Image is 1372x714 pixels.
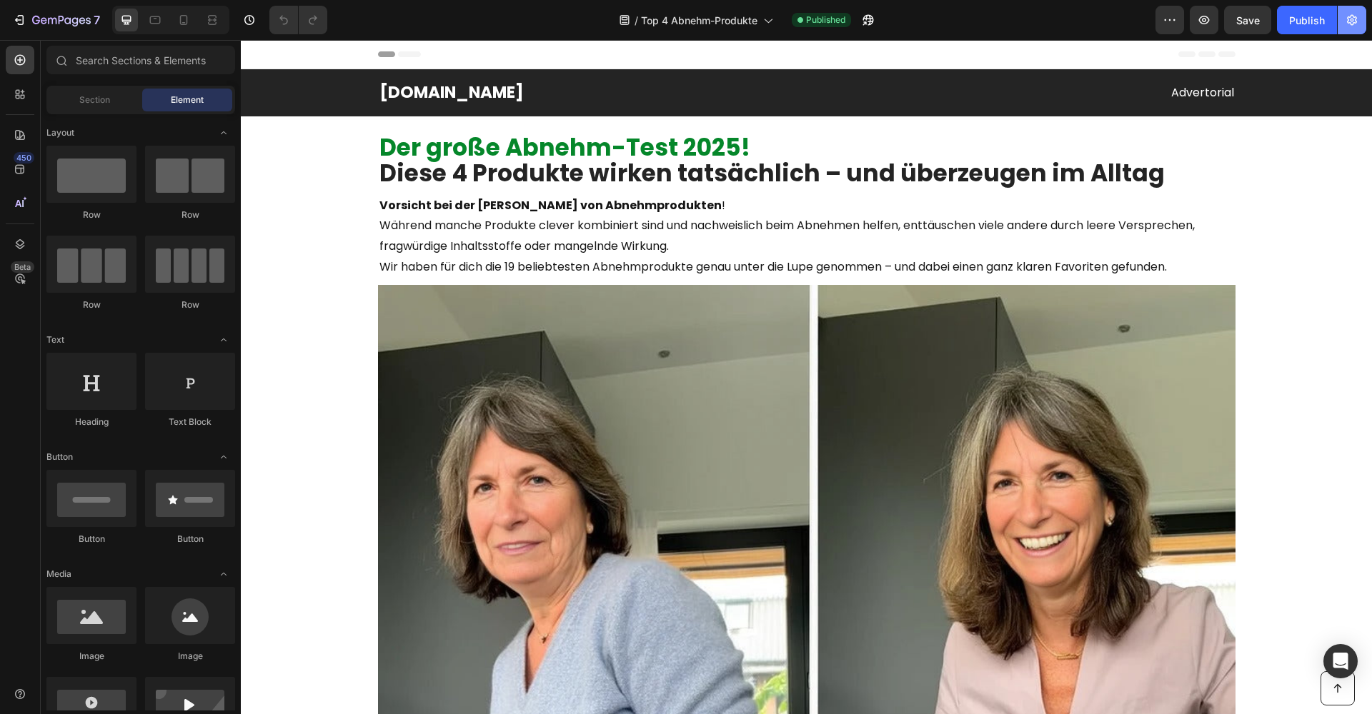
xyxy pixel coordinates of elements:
div: 450 [14,152,34,164]
p: 7 [94,11,100,29]
div: Open Intercom Messenger [1323,644,1358,678]
span: Toggle open [212,563,235,585]
p: Advertorial [567,43,993,64]
div: Heading [46,416,136,428]
span: Layout [46,126,74,139]
span: Media [46,568,71,580]
span: Element [171,94,204,106]
span: Section [79,94,110,106]
div: Image [46,650,136,663]
div: Button [46,533,136,545]
strong: Der große Abnehm-Test 2025! [139,91,509,124]
span: Toggle open [212,446,235,468]
div: Text Block [145,416,235,428]
span: Save [1236,14,1260,26]
div: Publish [1289,13,1325,28]
button: Publish [1277,6,1337,34]
iframe: Design area [241,40,1372,714]
button: 7 [6,6,106,34]
span: / [635,13,638,28]
div: Row [46,298,136,311]
div: Button [145,533,235,545]
div: Row [145,208,235,221]
span: Toggle open [212,328,235,351]
div: Row [46,208,136,221]
h2: Diese 4 Produkte wirken tatsächlich – und überzeugen im Alltag [137,94,995,149]
p: ! [139,156,993,176]
p: Wir haben für dich die 19 beliebtesten Abnehmprodukte genau unter die Lupe genommen – und dabei e... [139,217,993,238]
div: Image [145,650,235,663]
div: Beta [11,261,34,273]
button: Save [1224,6,1271,34]
div: Undo/Redo [269,6,327,34]
div: Row [145,298,235,311]
span: Top 4 Abnehm-Produkte [641,13,757,28]
span: Published [806,14,845,26]
span: Text [46,333,64,346]
p: Während manche Produkte clever kombiniert sind und nachweislich beim Abnehmen helfen, enttäuschen... [139,176,993,217]
input: Search Sections & Elements [46,46,235,74]
strong: Vorsicht bei der [PERSON_NAME] von Abnehmprodukten [139,157,481,174]
span: Toggle open [212,121,235,144]
span: Button [46,451,73,463]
